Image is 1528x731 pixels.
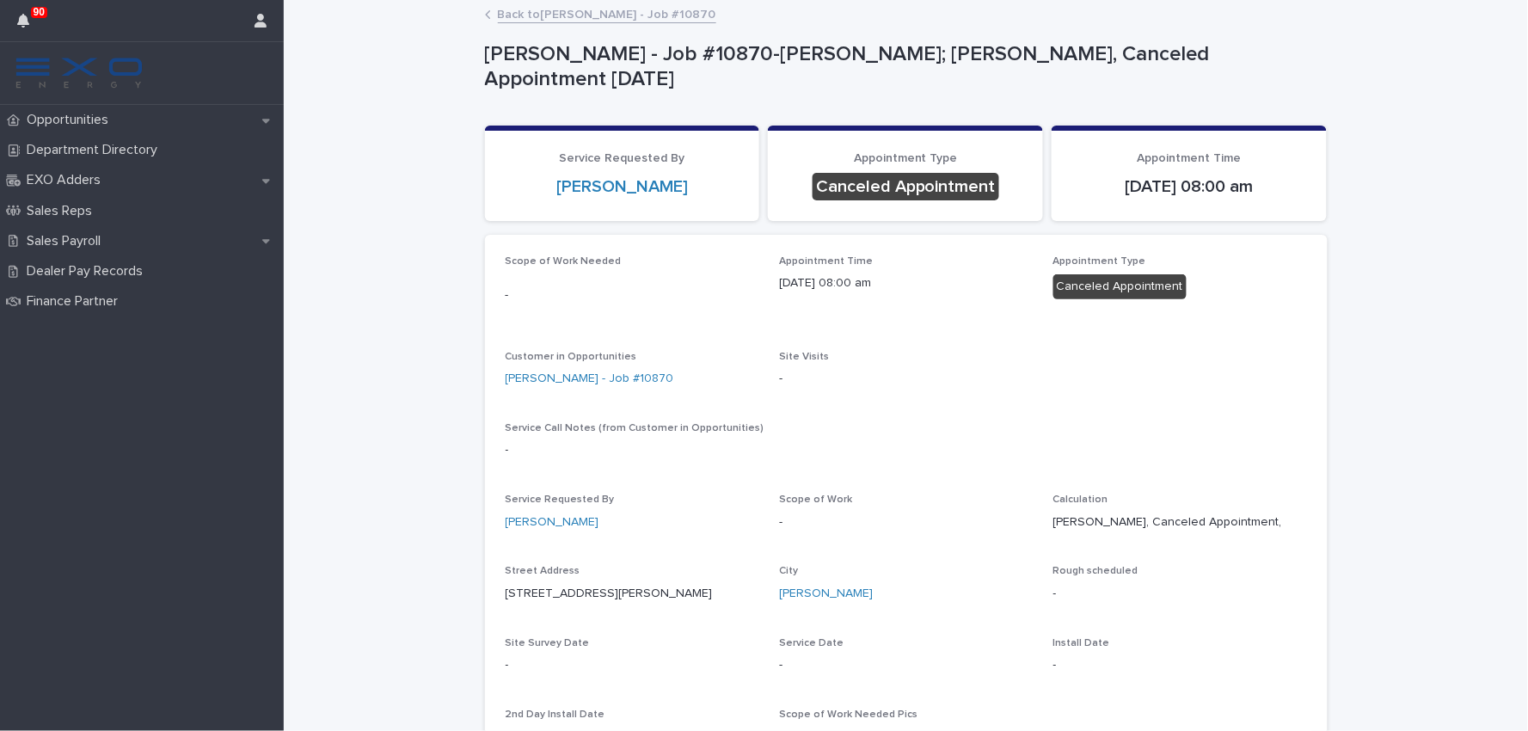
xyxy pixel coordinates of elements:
[779,566,798,576] span: City
[20,233,114,249] p: Sales Payroll
[1053,566,1138,576] span: Rough scheduled
[20,142,171,158] p: Department Directory
[556,176,688,197] a: [PERSON_NAME]
[1053,585,1307,603] p: -
[779,494,852,505] span: Scope of Work
[1138,152,1242,164] span: Appointment Time
[506,566,580,576] span: Street Address
[1053,274,1187,299] div: Canceled Appointment
[506,638,590,648] span: Site Survey Date
[506,286,759,304] p: -
[20,263,156,279] p: Dealer Pay Records
[498,3,716,23] a: Back to[PERSON_NAME] - Job #10870
[1053,256,1146,267] span: Appointment Type
[813,173,999,200] div: Canceled Appointment
[506,441,1307,459] p: -
[1053,513,1307,531] p: [PERSON_NAME], Canceled Appointment,
[1072,176,1306,197] p: [DATE] 08:00 am
[1053,656,1307,674] p: -
[20,172,114,188] p: EXO Adders
[34,6,45,18] p: 90
[779,709,917,720] span: Scope of Work Needed Pics
[559,152,684,164] span: Service Requested By
[779,513,1033,531] p: -
[1053,494,1108,505] span: Calculation
[14,56,144,90] img: FKS5r6ZBThi8E5hshIGi
[506,585,759,603] p: [STREET_ADDRESS][PERSON_NAME]
[506,352,637,362] span: Customer in Opportunities
[506,513,599,531] a: [PERSON_NAME]
[779,656,1033,674] p: -
[506,494,615,505] span: Service Requested By
[854,152,958,164] span: Appointment Type
[506,709,605,720] span: 2nd Day Install Date
[506,370,674,388] a: [PERSON_NAME] - Job #10870
[779,352,829,362] span: Site Visits
[20,203,106,219] p: Sales Reps
[779,370,1033,388] p: -
[506,656,759,674] p: -
[779,638,844,648] span: Service Date
[779,585,873,603] a: [PERSON_NAME]
[485,42,1321,92] p: [PERSON_NAME] - Job #10870-[PERSON_NAME]; [PERSON_NAME], Canceled Appointment [DATE]
[20,293,132,310] p: Finance Partner
[1053,638,1110,648] span: Install Date
[506,256,622,267] span: Scope of Work Needed
[779,274,1033,292] p: [DATE] 08:00 am
[779,256,873,267] span: Appointment Time
[20,112,122,128] p: Opportunities
[17,10,40,41] div: 90
[506,423,764,433] span: Service Call Notes (from Customer in Opportunities)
